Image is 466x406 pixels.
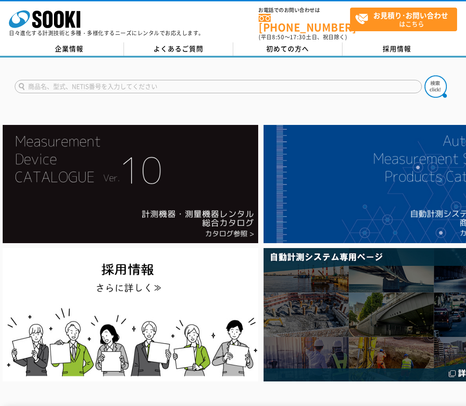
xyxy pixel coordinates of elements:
a: 初めての方へ [233,42,342,56]
img: Catalog Ver10 [3,125,258,243]
img: btn_search.png [425,75,447,98]
a: お見積り･お問い合わせはこちら [350,8,457,31]
a: [PHONE_NUMBER] [259,14,350,32]
input: 商品名、型式、NETIS番号を入力してください [15,80,422,93]
strong: お見積り･お問い合わせ [373,10,448,21]
span: お電話でのお問い合わせは [259,8,350,13]
span: はこちら [355,8,457,30]
a: 企業情報 [15,42,124,56]
img: SOOKI recruit [3,248,258,381]
span: (平日 ～ 土日、祝日除く) [259,33,347,41]
span: 8:50 [272,33,285,41]
span: 17:30 [290,33,306,41]
a: 採用情報 [342,42,452,56]
p: 日々進化する計測技術と多種・多様化するニーズにレンタルでお応えします。 [9,30,204,36]
a: よくあるご質問 [124,42,233,56]
span: 初めての方へ [266,44,309,54]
